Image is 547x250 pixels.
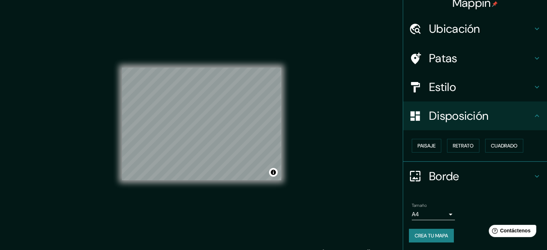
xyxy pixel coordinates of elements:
[429,108,488,123] font: Disposición
[429,51,457,66] font: Patas
[492,1,498,7] img: pin-icon.png
[122,68,281,180] canvas: Mapa
[447,139,479,153] button: Retrato
[403,101,547,130] div: Disposición
[429,21,480,36] font: Ubicación
[491,142,518,149] font: Cuadrado
[429,169,459,184] font: Borde
[483,222,539,242] iframe: Lanzador de widgets de ayuda
[418,142,436,149] font: Paisaje
[269,168,278,177] button: Activar o desactivar atribución
[415,232,448,239] font: Crea tu mapa
[412,210,419,218] font: A4
[403,73,547,101] div: Estilo
[403,44,547,73] div: Patas
[409,229,454,242] button: Crea tu mapa
[403,14,547,43] div: Ubicación
[412,203,427,208] font: Tamaño
[485,139,523,153] button: Cuadrado
[429,79,456,95] font: Estilo
[412,139,441,153] button: Paisaje
[453,142,474,149] font: Retrato
[412,209,455,220] div: A4
[403,162,547,191] div: Borde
